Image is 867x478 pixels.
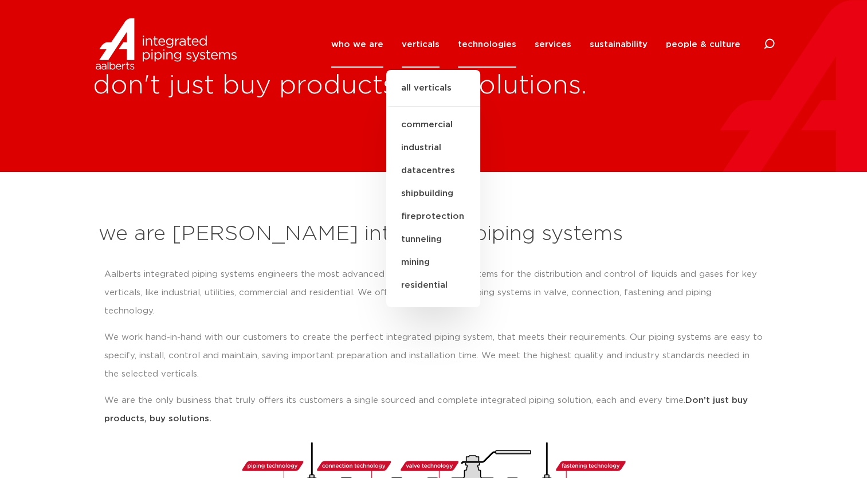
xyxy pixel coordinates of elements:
[590,21,648,68] a: sustainability
[402,21,440,68] a: verticals
[666,21,740,68] a: people & culture
[104,265,763,320] p: Aalberts integrated piping systems engineers the most advanced integrated piping systems for the ...
[386,159,480,182] a: datacentres
[386,228,480,251] a: tunneling
[386,136,480,159] a: industrial
[331,21,740,68] nav: Menu
[386,113,480,136] a: commercial
[535,21,571,68] a: services
[386,182,480,205] a: shipbuilding
[386,251,480,274] a: mining
[386,81,480,107] a: all verticals
[386,70,480,307] ul: verticals
[104,391,763,428] p: We are the only business that truly offers its customers a single sourced and complete integrated...
[331,21,383,68] a: who we are
[386,205,480,228] a: fireprotection
[104,328,763,383] p: We work hand-in-hand with our customers to create the perfect integrated piping system, that meet...
[99,221,769,248] h2: we are [PERSON_NAME] integrated piping systems
[386,274,480,297] a: residential
[458,21,516,68] a: technologies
